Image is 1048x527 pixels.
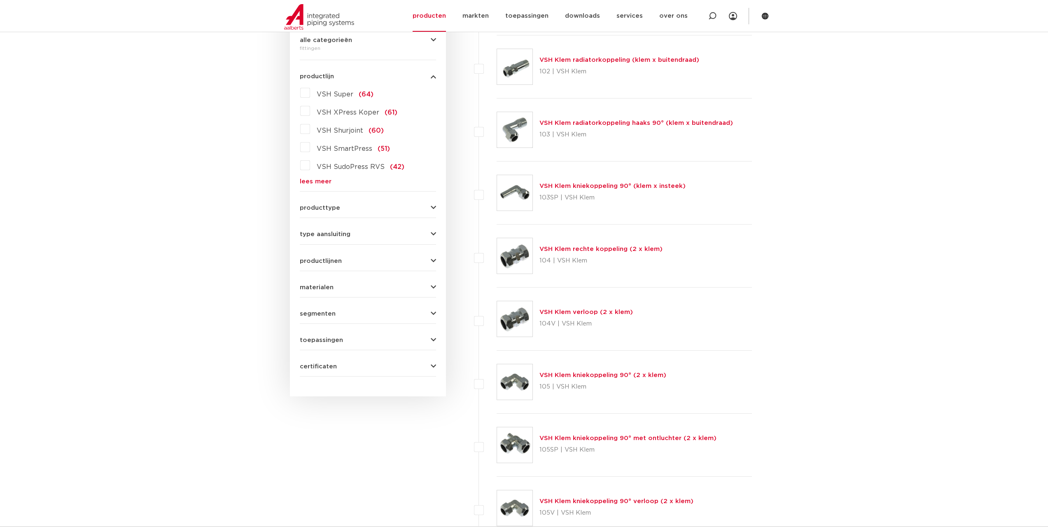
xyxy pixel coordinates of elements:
[359,91,373,98] span: (64)
[300,43,436,53] div: fittingen
[497,490,532,526] img: Thumbnail for VSH Klem kniekoppeling 90° verloop (2 x klem)
[300,258,436,264] button: productlijnen
[300,337,436,343] button: toepassingen
[390,164,404,170] span: (42)
[317,127,363,134] span: VSH Shurjoint
[300,205,340,211] span: producttype
[539,317,633,330] p: 104V | VSH Klem
[300,231,350,237] span: type aansluiting
[497,175,532,211] img: Thumbnail for VSH Klem kniekoppeling 90° (klem x insteek)
[300,205,436,211] button: producttype
[497,112,532,148] img: Thumbnail for VSH Klem radiatorkoppeling haaks 90° (klem x buitendraad)
[300,337,343,343] span: toepassingen
[497,49,532,84] img: Thumbnail for VSH Klem radiatorkoppeling (klem x buitendraad)
[317,109,379,116] span: VSH XPress Koper
[300,311,436,317] button: segmenten
[300,258,342,264] span: productlijnen
[497,301,532,337] img: Thumbnail for VSH Klem verloop (2 x klem)
[369,127,384,134] span: (60)
[539,120,733,126] a: VSH Klem radiatorkoppeling haaks 90° (klem x buitendraad)
[300,363,337,370] span: certificaten
[378,145,390,152] span: (51)
[539,498,693,504] a: VSH Klem kniekoppeling 90° verloop (2 x klem)
[300,363,436,370] button: certificaten
[317,164,385,170] span: VSH SudoPress RVS
[539,506,693,520] p: 105V | VSH Klem
[317,145,372,152] span: VSH SmartPress
[539,57,699,63] a: VSH Klem radiatorkoppeling (klem x buitendraad)
[539,183,686,189] a: VSH Klem kniekoppeling 90° (klem x insteek)
[539,380,666,393] p: 105 | VSH Klem
[539,254,663,267] p: 104 | VSH Klem
[497,238,532,274] img: Thumbnail for VSH Klem rechte koppeling (2 x klem)
[729,7,737,25] div: my IPS
[300,37,436,43] button: alle categorieën
[300,284,436,290] button: materialen
[497,364,532,400] img: Thumbnail for VSH Klem kniekoppeling 90° (2 x klem)
[300,73,436,80] button: productlijn
[385,109,397,116] span: (61)
[300,231,436,237] button: type aansluiting
[300,73,334,80] span: productlijn
[539,128,733,141] p: 103 | VSH Klem
[300,37,352,43] span: alle categorieën
[539,443,717,457] p: 105SP | VSH Klem
[539,65,699,78] p: 102 | VSH Klem
[539,191,686,204] p: 103SP | VSH Klem
[539,372,666,378] a: VSH Klem kniekoppeling 90° (2 x klem)
[300,311,336,317] span: segmenten
[317,91,353,98] span: VSH Super
[497,427,532,463] img: Thumbnail for VSH Klem kniekoppeling 90° met ontluchter (2 x klem)
[539,246,663,252] a: VSH Klem rechte koppeling (2 x klem)
[539,309,633,315] a: VSH Klem verloop (2 x klem)
[300,284,334,290] span: materialen
[300,178,436,185] a: lees meer
[539,435,717,441] a: VSH Klem kniekoppeling 90° met ontluchter (2 x klem)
